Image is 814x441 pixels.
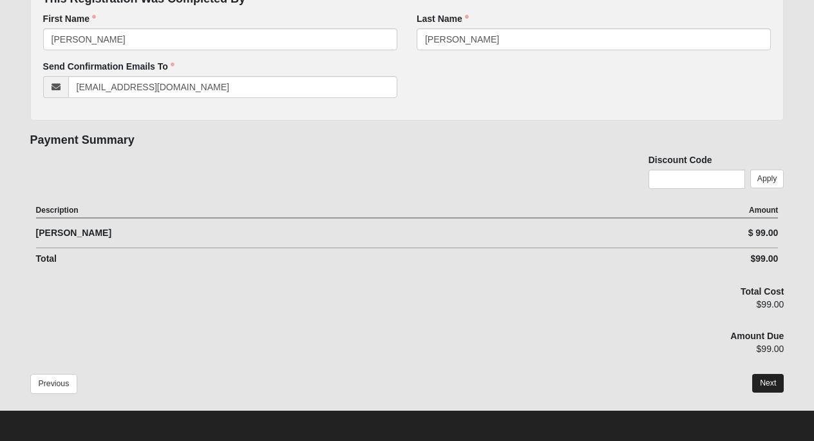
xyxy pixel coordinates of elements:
[30,374,78,394] button: Previous
[417,12,469,25] label: Last Name
[545,298,784,320] div: $99.00
[749,206,778,215] strong: Amount
[592,226,778,240] div: $ 99.00
[750,170,784,188] button: Apply
[43,12,96,25] label: First Name
[36,206,79,215] strong: Description
[592,252,778,266] div: $99.00
[545,342,784,364] div: $99.00
[36,226,593,240] div: [PERSON_NAME]
[648,153,712,166] label: Discount Code
[752,374,784,393] button: Next
[30,133,784,148] h4: Payment Summary
[741,285,784,298] label: Total Cost
[36,252,593,266] div: Total
[730,329,784,342] label: Amount Due
[43,60,175,73] label: Send Confirmation Emails To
